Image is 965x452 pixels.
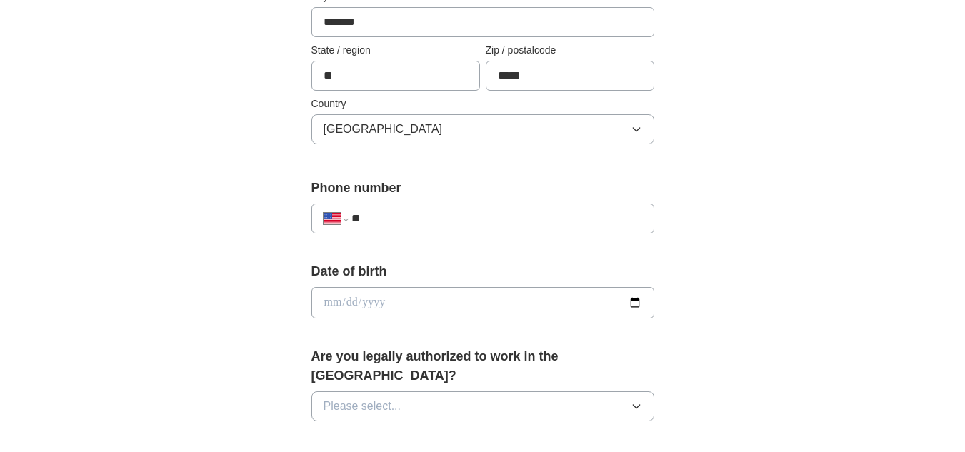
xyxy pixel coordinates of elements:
label: Are you legally authorized to work in the [GEOGRAPHIC_DATA]? [311,347,654,386]
label: Zip / postalcode [486,43,654,58]
label: State / region [311,43,480,58]
button: [GEOGRAPHIC_DATA] [311,114,654,144]
span: Please select... [324,398,401,415]
label: Country [311,96,654,111]
button: Please select... [311,391,654,421]
span: [GEOGRAPHIC_DATA] [324,121,443,138]
label: Date of birth [311,262,654,281]
label: Phone number [311,179,654,198]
